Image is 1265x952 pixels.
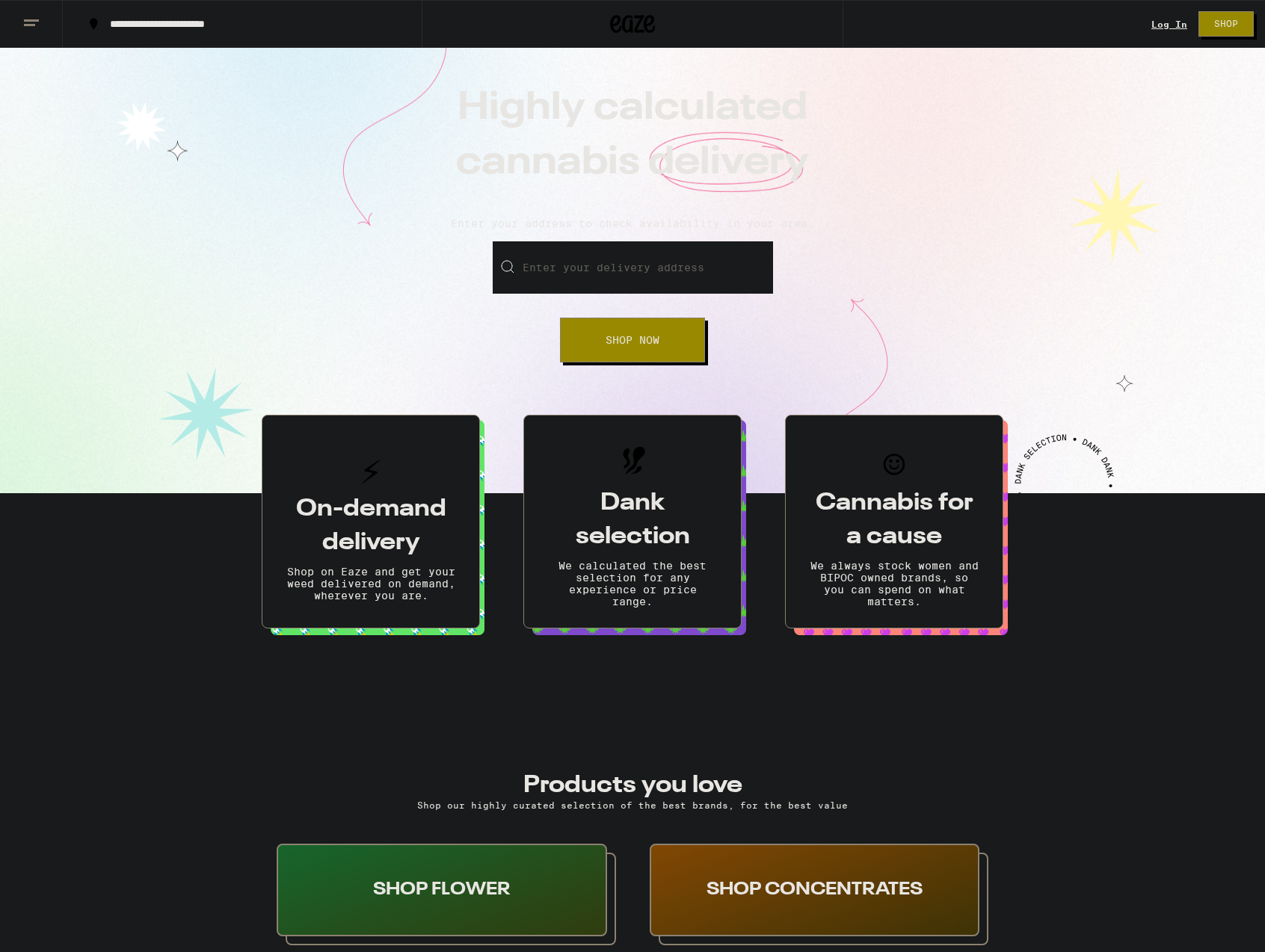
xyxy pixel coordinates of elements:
[277,844,616,945] button: SHOP FLOWER
[1151,19,1187,29] a: Log In
[15,217,1250,229] p: Enter your address to check availability in your area.
[548,560,717,608] p: We calculated the best selection for any experience or price range.
[277,800,988,810] p: Shop our highly curated selection of the best brands, for the best value
[810,486,979,554] h3: Cannabis for a cause
[785,415,1003,628] button: Cannabis for a causeWe always stock women and BIPOC owned brands, so you can spend on what matters.
[810,560,979,608] p: We always stock women and BIPOC owned brands, so you can spend on what matters.
[1214,19,1238,28] span: Shop
[560,318,705,362] button: Shop Now
[548,486,717,554] h3: Dank selection
[286,492,455,560] h3: On-demand delivery
[286,566,455,602] p: Shop on Eaze and get your weed delivered on demand, wherever you are.
[371,81,894,205] h1: Highly calculated cannabis delivery
[523,415,742,628] button: Dank selectionWe calculated the best selection for any experience or price range.
[493,241,773,294] input: Enter your delivery address
[262,415,480,628] button: On-demand deliveryShop on Eaze and get your weed delivered on demand, wherever you are.
[277,844,607,936] div: SHOP FLOWER
[650,844,980,936] div: SHOP CONCENTRATES
[650,844,989,945] button: SHOP CONCENTRATES
[1187,11,1265,37] a: Shop
[1198,11,1254,37] button: Shop
[606,335,659,345] span: Shop Now
[277,773,988,797] h3: PRODUCTS YOU LOVE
